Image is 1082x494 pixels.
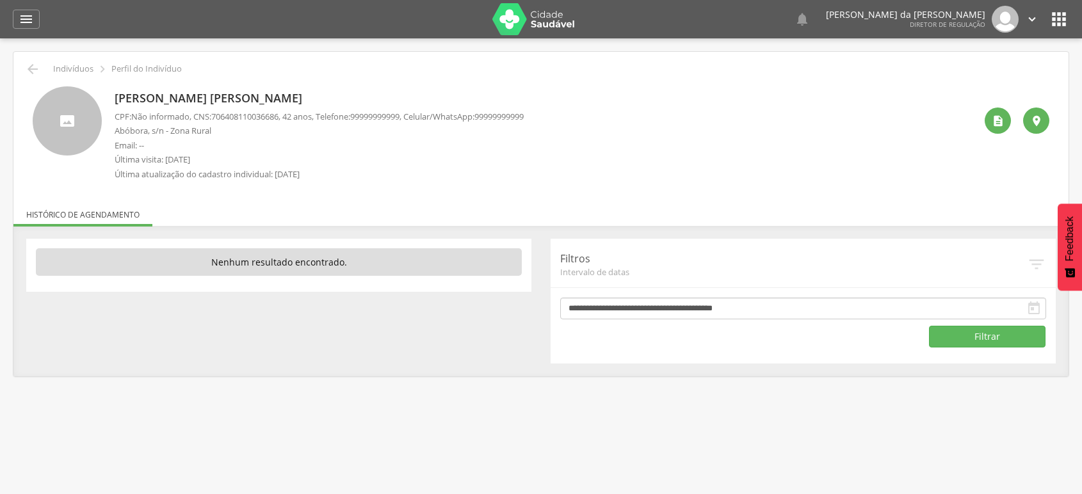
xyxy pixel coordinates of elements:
span: 99999999999 [350,111,400,122]
div: Ver histórico de cadastramento [985,108,1011,134]
p: Abóbora, s/n - Zona Rural [115,125,524,137]
i: Voltar [25,61,40,77]
i:  [992,115,1005,127]
span: Intervalo de datas [560,266,1027,278]
p: [PERSON_NAME] [PERSON_NAME] [115,90,524,107]
span: 99999999999 [474,111,524,122]
span: Diretor de regulação [910,20,985,29]
i:  [19,12,34,27]
i:  [1025,12,1039,26]
button: Feedback - Mostrar pesquisa [1058,203,1082,291]
p: Última atualização do cadastro individual: [DATE] [115,168,524,180]
i:  [95,62,109,76]
span: Feedback [1064,216,1076,261]
a:  [1025,6,1039,33]
p: Email: -- [115,139,524,152]
p: CPF: , CNS: , 42 anos, Telefone: , Celular/WhatsApp: [115,111,524,123]
button: Filtrar [929,326,1046,347]
span: Não informado [131,111,190,122]
p: Indivíduos [53,64,93,74]
i:  [1026,301,1042,316]
div: Localização [1023,108,1049,134]
p: Filtros [560,251,1027,266]
i:  [1030,115,1043,127]
span: 706408110036686 [211,111,279,122]
a:  [795,6,810,33]
p: Nenhum resultado encontrado. [36,248,522,276]
i:  [795,12,810,27]
p: [PERSON_NAME] da [PERSON_NAME] [826,10,985,19]
i:  [1027,255,1046,274]
p: Última visita: [DATE] [115,154,524,166]
p: Perfil do Indivíduo [111,64,182,74]
i:  [1049,9,1069,29]
a:  [13,10,40,29]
